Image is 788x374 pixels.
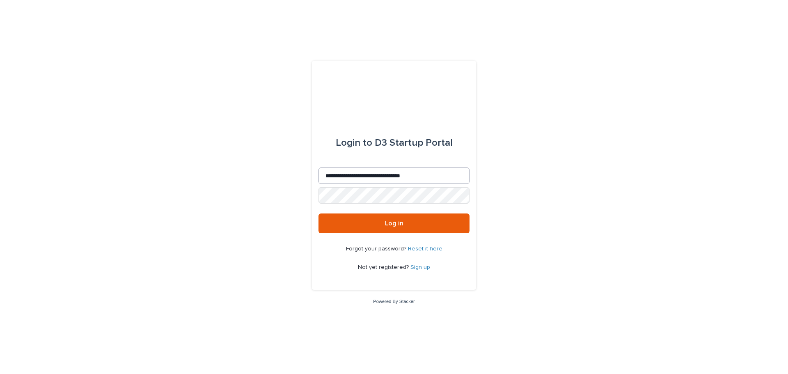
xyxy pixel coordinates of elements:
[373,299,415,304] a: Powered By Stacker
[336,131,453,154] div: D3 Startup Portal
[385,220,403,227] span: Log in
[346,246,408,252] span: Forgot your password?
[358,264,410,270] span: Not yet registered?
[408,246,442,252] a: Reset it here
[336,138,372,148] span: Login to
[367,80,421,105] img: q0dI35fxT46jIlCv2fcp
[318,213,470,233] button: Log in
[410,264,430,270] a: Sign up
